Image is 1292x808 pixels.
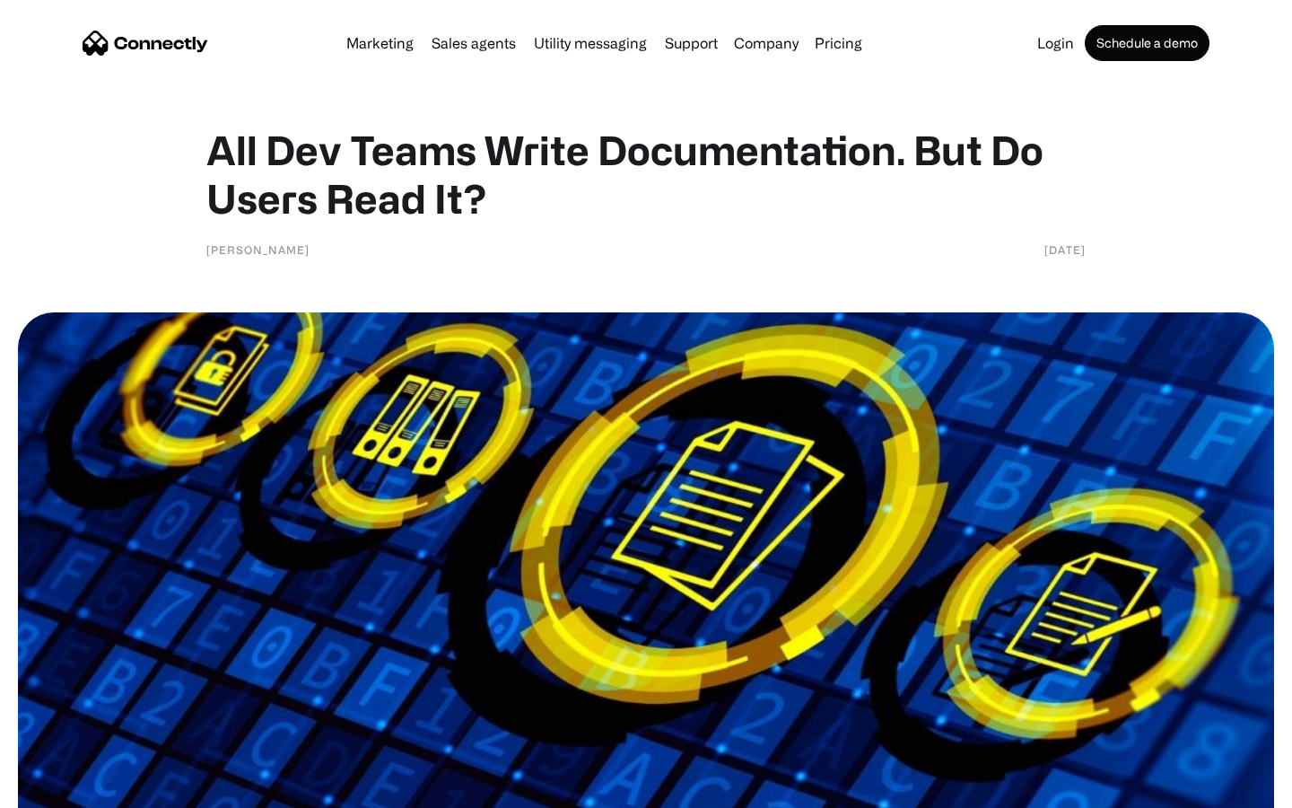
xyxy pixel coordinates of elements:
[807,36,869,50] a: Pricing
[18,777,108,802] aside: Language selected: English
[527,36,654,50] a: Utility messaging
[1044,241,1086,259] div: [DATE]
[36,777,108,802] ul: Language list
[1085,25,1209,61] a: Schedule a demo
[1030,36,1081,50] a: Login
[206,241,310,259] div: [PERSON_NAME]
[658,36,725,50] a: Support
[424,36,523,50] a: Sales agents
[339,36,421,50] a: Marketing
[206,126,1086,223] h1: All Dev Teams Write Documentation. But Do Users Read It?
[734,31,799,56] div: Company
